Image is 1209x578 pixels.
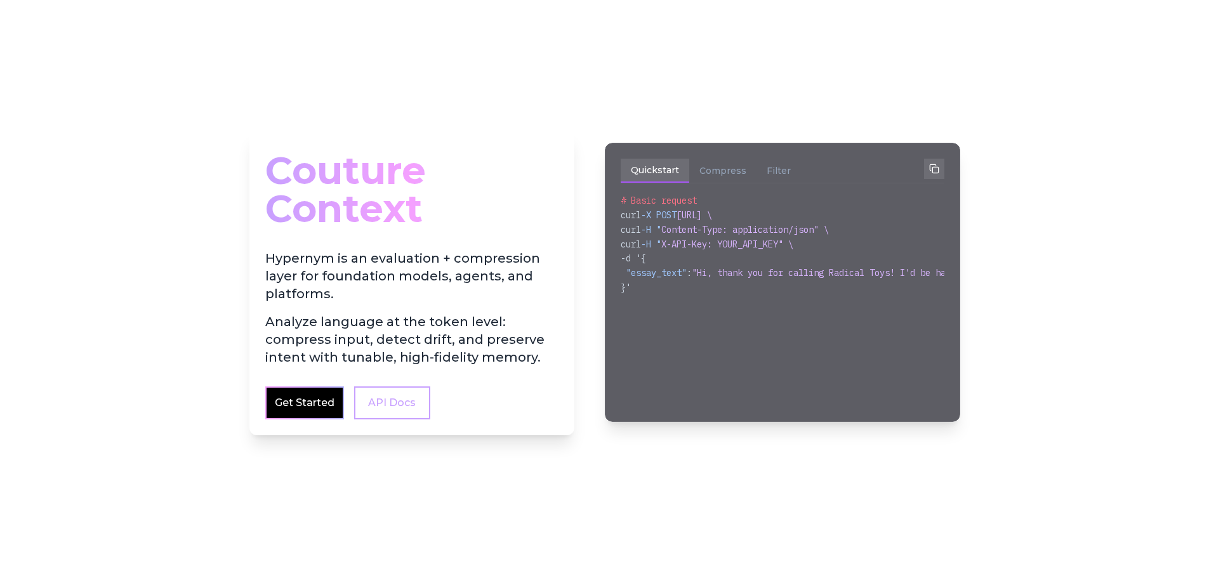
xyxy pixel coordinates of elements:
[621,224,641,235] span: curl
[626,267,687,279] span: "essay_text"
[924,159,944,179] button: Copy to clipboard
[689,159,756,183] button: Compress
[354,386,430,419] a: API Docs
[641,239,661,250] span: -H "
[621,253,646,264] span: -d '{
[621,282,631,293] span: }'
[677,209,712,221] span: [URL] \
[265,313,558,366] span: Analyze language at the token level: compress input, detect drift, and preserve intent with tunab...
[265,249,558,366] h2: Hypernym is an evaluation + compression layer for foundation models, agents, and platforms.
[621,209,641,221] span: curl
[621,195,697,206] span: # Basic request
[621,239,641,250] span: curl
[687,267,692,279] span: :
[692,267,1194,279] span: "Hi, thank you for calling Radical Toys! I'd be happy to help with your shipping or returns issue."
[661,239,793,250] span: X-API-Key: YOUR_API_KEY" \
[265,145,558,234] div: Couture Context
[275,395,334,411] a: Get Started
[661,224,829,235] span: Content-Type: application/json" \
[621,159,689,183] button: Quickstart
[756,159,801,183] button: Filter
[641,224,661,235] span: -H "
[641,209,677,221] span: -X POST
